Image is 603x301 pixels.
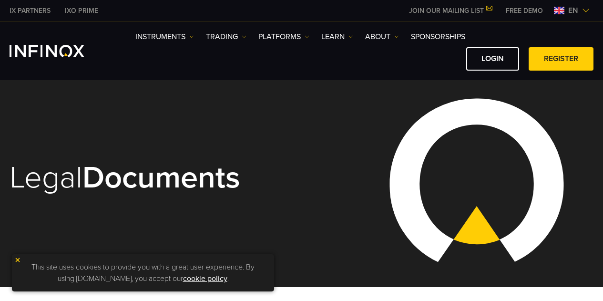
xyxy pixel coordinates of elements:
a: LOGIN [466,47,519,71]
a: cookie policy [183,274,227,283]
a: INFINOX [2,6,58,16]
a: INFINOX MENU [499,6,550,16]
a: Learn [321,31,353,42]
a: INFINOX Logo [10,45,107,57]
a: SPONSORSHIPS [411,31,465,42]
span: en [564,5,582,16]
img: yellow close icon [14,257,21,263]
a: Instruments [135,31,194,42]
a: JOIN OUR MAILING LIST [402,7,499,15]
a: INFINOX [58,6,105,16]
a: TRADING [206,31,246,42]
a: PLATFORMS [258,31,309,42]
strong: Documents [82,159,240,197]
p: This site uses cookies to provide you with a great user experience. By using [DOMAIN_NAME], you a... [17,259,269,287]
a: REGISTER [529,47,593,71]
a: ABOUT [365,31,399,42]
h1: Legal [10,162,290,194]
